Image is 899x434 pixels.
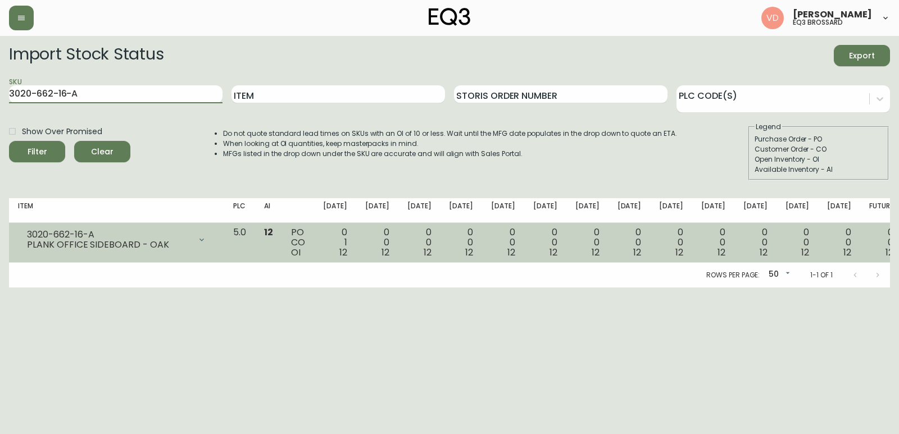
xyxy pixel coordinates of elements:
[83,145,121,159] span: Clear
[429,8,470,26] img: logo
[650,198,692,223] th: [DATE]
[592,246,600,259] span: 12
[339,246,347,259] span: 12
[291,246,301,259] span: OI
[755,122,782,132] legend: Legend
[9,141,65,162] button: Filter
[633,246,641,259] span: 12
[575,227,600,258] div: 0 0
[424,246,432,259] span: 12
[440,198,482,223] th: [DATE]
[801,246,809,259] span: 12
[755,134,883,144] div: Purchase Order - PO
[323,227,347,258] div: 0 1
[743,227,768,258] div: 0 0
[264,226,273,239] span: 12
[566,198,609,223] th: [DATE]
[675,246,683,259] span: 12
[793,19,843,26] h5: eq3 brossard
[550,246,557,259] span: 12
[886,246,893,259] span: 12
[764,266,792,284] div: 50
[365,227,389,258] div: 0 0
[9,198,224,223] th: Item
[692,198,734,223] th: [DATE]
[491,227,515,258] div: 0 0
[533,227,557,258] div: 0 0
[524,198,566,223] th: [DATE]
[223,139,677,149] li: When looking at OI quantities, keep masterpacks in mind.
[255,198,282,223] th: AI
[718,246,725,259] span: 12
[810,270,833,280] p: 1-1 of 1
[818,198,860,223] th: [DATE]
[843,49,881,63] span: Export
[356,198,398,223] th: [DATE]
[482,198,524,223] th: [DATE]
[27,230,190,240] div: 3020-662-16-A
[465,246,473,259] span: 12
[659,227,683,258] div: 0 0
[761,7,784,29] img: 34cbe8de67806989076631741e6a7c6b
[407,227,432,258] div: 0 0
[827,227,851,258] div: 0 0
[223,149,677,159] li: MFGs listed in the drop down under the SKU are accurate and will align with Sales Portal.
[27,240,190,250] div: PLANK OFFICE SIDEBOARD - OAK
[755,165,883,175] div: Available Inventory - AI
[22,126,102,138] span: Show Over Promised
[291,227,305,258] div: PO CO
[398,198,441,223] th: [DATE]
[74,141,130,162] button: Clear
[786,227,810,258] div: 0 0
[9,45,164,66] h2: Import Stock Status
[734,198,777,223] th: [DATE]
[760,246,768,259] span: 12
[507,246,515,259] span: 12
[701,227,725,258] div: 0 0
[18,227,215,252] div: 3020-662-16-APLANK OFFICE SIDEBOARD - OAK
[755,154,883,165] div: Open Inventory - OI
[382,246,389,259] span: 12
[755,144,883,154] div: Customer Order - CO
[618,227,642,258] div: 0 0
[223,129,677,139] li: Do not quote standard lead times on SKUs with an OI of 10 or less. Wait until the MFG date popula...
[869,227,893,258] div: 0 0
[834,45,890,66] button: Export
[609,198,651,223] th: [DATE]
[777,198,819,223] th: [DATE]
[224,198,255,223] th: PLC
[706,270,760,280] p: Rows per page:
[224,223,255,263] td: 5.0
[449,227,473,258] div: 0 0
[314,198,356,223] th: [DATE]
[793,10,872,19] span: [PERSON_NAME]
[843,246,851,259] span: 12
